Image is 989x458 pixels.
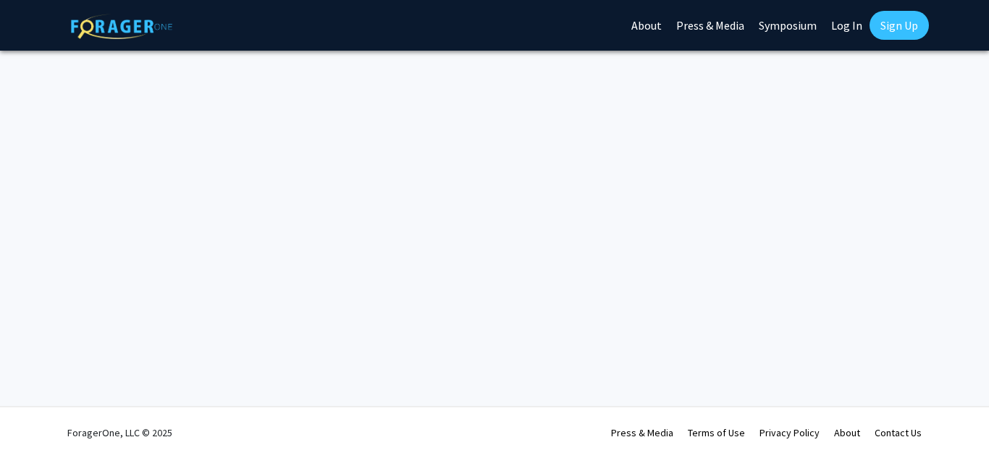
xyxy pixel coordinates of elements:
[67,407,172,458] div: ForagerOne, LLC © 2025
[611,426,673,439] a: Press & Media
[759,426,820,439] a: Privacy Policy
[870,11,929,40] a: Sign Up
[688,426,745,439] a: Terms of Use
[875,426,922,439] a: Contact Us
[834,426,860,439] a: About
[71,14,172,39] img: ForagerOne Logo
